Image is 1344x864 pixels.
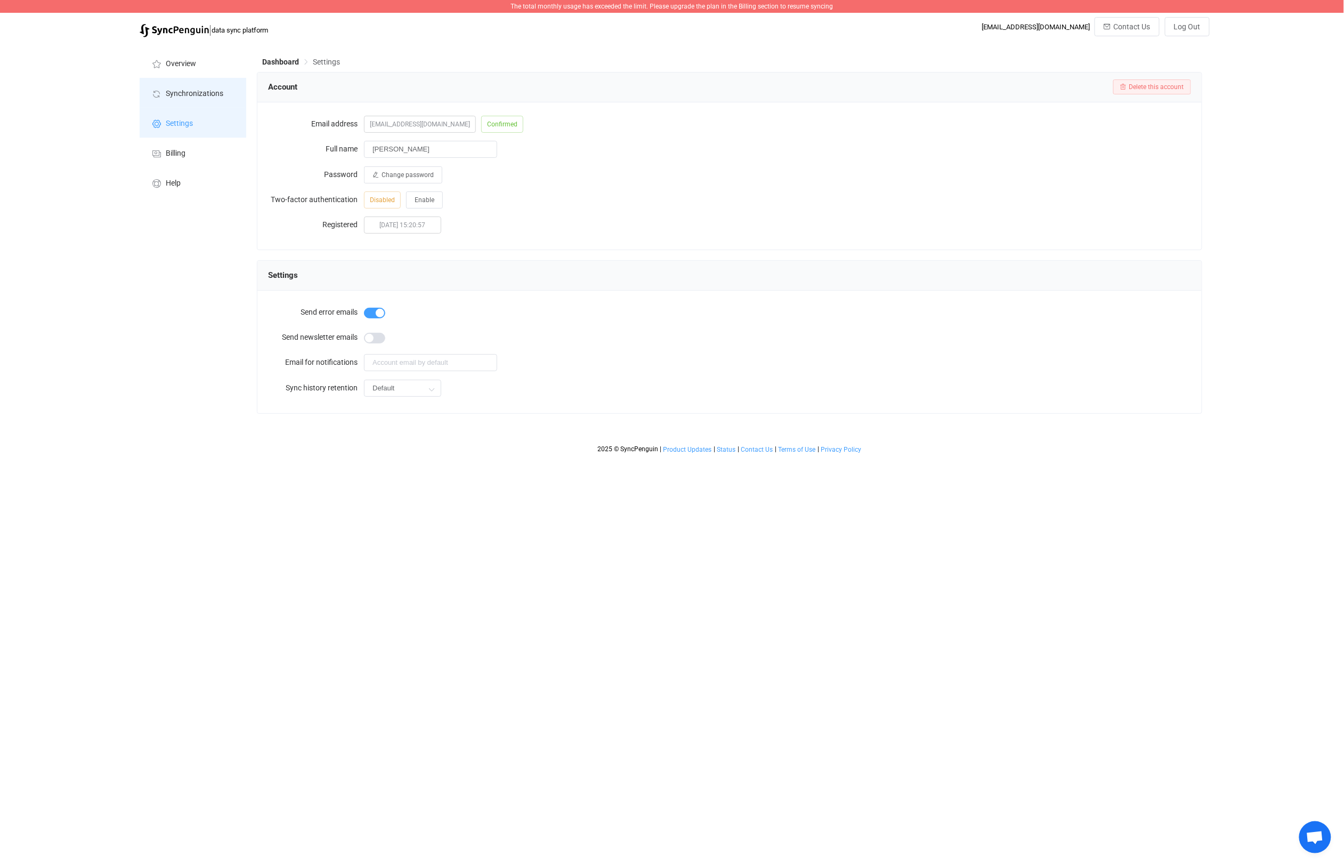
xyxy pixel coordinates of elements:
button: Log Out [1165,17,1210,36]
span: Settings [313,58,340,66]
label: Registered [268,214,364,235]
span: 2025 © SyncPenguin [597,445,658,453]
span: Help [166,179,181,188]
button: Change password [364,166,442,183]
a: Overview [140,48,246,78]
a: Privacy Policy [821,446,862,453]
img: syncpenguin.svg [140,24,209,37]
span: | [209,22,212,37]
span: | [714,445,715,453]
a: Synchronizations [140,78,246,108]
span: Settings [268,267,298,283]
span: Account [268,79,297,95]
span: Contact Us [741,446,773,453]
span: data sync platform [212,26,268,34]
span: Enable [415,196,434,204]
button: Contact Us [1095,17,1160,36]
label: Two-factor authentication [268,189,364,210]
span: Overview [166,60,196,68]
span: Delete this account [1129,83,1184,91]
label: Send newsletter emails [268,326,364,348]
label: Sync history retention [268,377,364,398]
span: Product Updates [663,446,712,453]
span: Contact Us [1114,22,1151,31]
span: [EMAIL_ADDRESS][DOMAIN_NAME] [364,116,476,133]
button: Delete this account [1113,79,1191,94]
span: | [817,445,819,453]
span: [DATE] 15:20:57 [364,217,441,234]
label: Email address [268,113,364,134]
a: Open chat [1299,821,1331,853]
a: Terms of Use [778,446,816,453]
div: [EMAIL_ADDRESS][DOMAIN_NAME] [982,23,1090,31]
span: Change password [382,171,434,179]
span: Settings [166,119,193,128]
span: The total monthly usage has exceeded the limit. Please upgrade the plan in the Billing section to... [511,3,833,10]
input: Account email by default [364,354,497,371]
a: Help [140,167,246,197]
span: Synchronizations [166,90,223,98]
span: Terms of Use [779,446,816,453]
label: Send error emails [268,301,364,323]
input: Select [364,380,441,397]
span: | [738,445,739,453]
a: Settings [140,108,246,138]
span: Confirmed [481,116,523,133]
span: Status [717,446,736,453]
span: | [775,445,776,453]
span: Log Out [1174,22,1201,31]
button: Enable [406,191,443,209]
span: Billing [166,149,185,158]
a: Status [717,446,736,453]
span: Dashboard [262,58,299,66]
a: Contact Us [741,446,774,453]
span: | [660,445,661,453]
a: Product Updates [663,446,713,453]
label: Password [268,164,364,185]
span: Disabled [364,191,401,209]
a: |data sync platform [140,22,268,37]
div: Breadcrumb [262,58,340,66]
label: Full name [268,138,364,159]
a: Billing [140,138,246,167]
label: Email for notifications [268,351,364,373]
